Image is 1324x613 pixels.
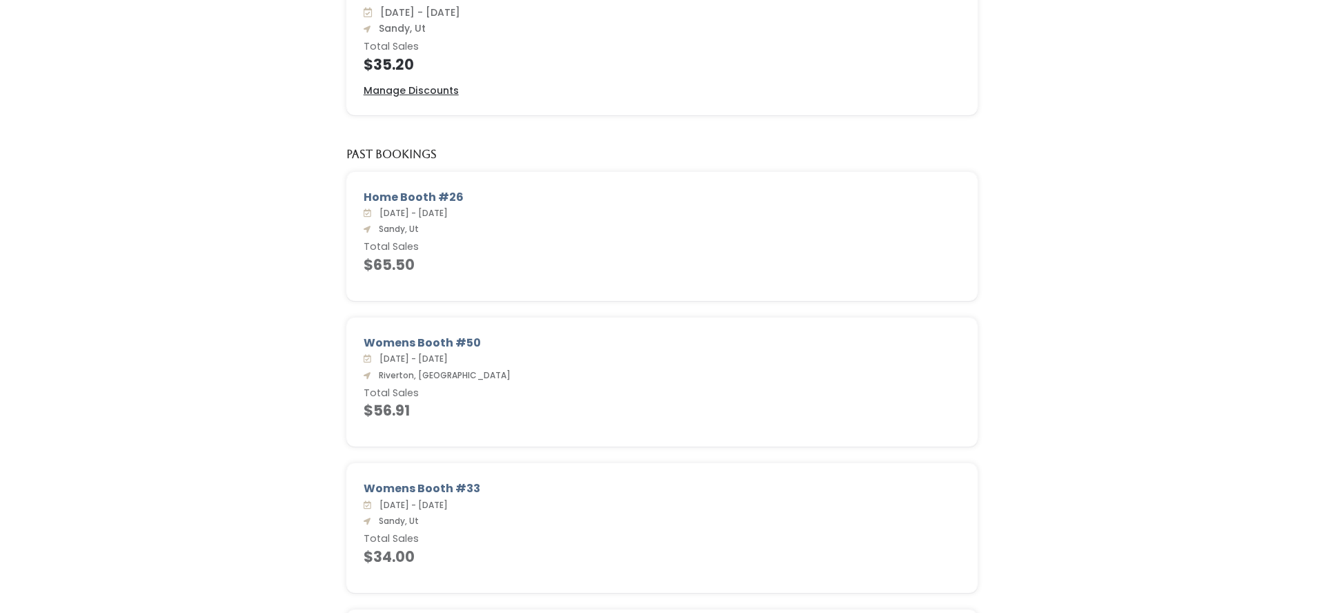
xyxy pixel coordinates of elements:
[364,41,961,52] h6: Total Sales
[364,84,459,98] a: Manage Discounts
[364,57,961,72] h4: $35.20
[364,402,961,418] h4: $56.91
[364,388,961,399] h6: Total Sales
[364,534,961,545] h6: Total Sales
[364,84,459,97] u: Manage Discounts
[364,189,961,206] div: Home Booth #26
[373,369,511,381] span: Riverton, [GEOGRAPHIC_DATA]
[364,480,961,497] div: Womens Booth #33
[373,515,419,527] span: Sandy, Ut
[373,223,419,235] span: Sandy, Ut
[374,207,448,219] span: [DATE] - [DATE]
[374,499,448,511] span: [DATE] - [DATE]
[364,257,961,273] h4: $65.50
[346,148,437,161] h5: Past Bookings
[374,353,448,364] span: [DATE] - [DATE]
[364,335,961,351] div: Womens Booth #50
[373,21,426,35] span: Sandy, Ut
[364,242,961,253] h6: Total Sales
[375,6,460,19] span: [DATE] - [DATE]
[364,549,961,565] h4: $34.00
